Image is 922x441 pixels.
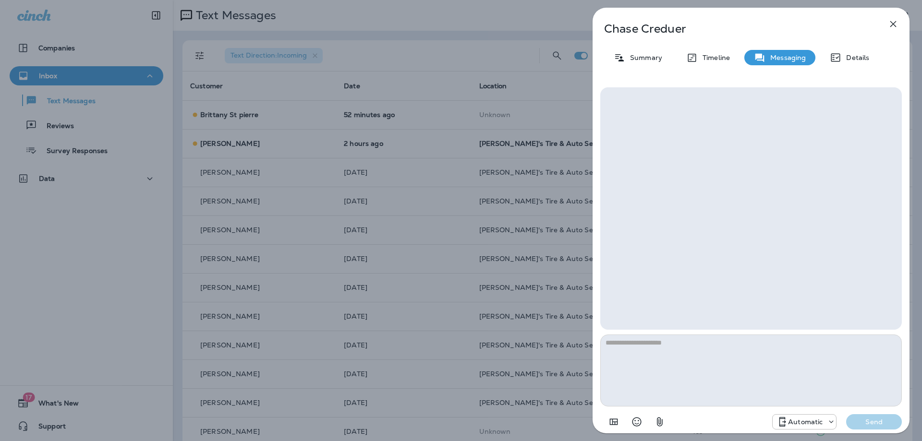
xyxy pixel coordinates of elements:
p: Automatic [788,418,823,426]
p: Summary [625,54,662,61]
p: Timeline [698,54,730,61]
button: Add in a premade template [604,412,623,431]
p: Messaging [765,54,806,61]
p: Chase Creduer [604,22,866,36]
button: Select an emoji [627,412,646,431]
p: Details [841,54,869,61]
